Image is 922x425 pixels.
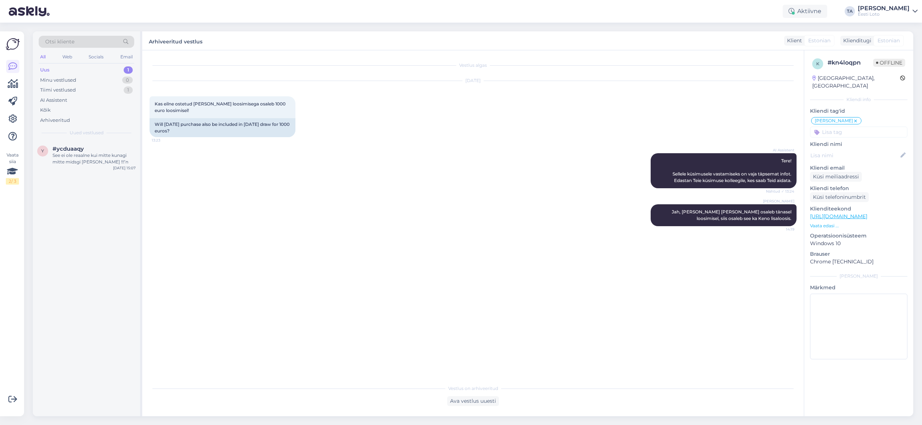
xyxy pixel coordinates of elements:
div: Tiimi vestlused [40,86,76,94]
input: Lisa nimi [810,151,899,159]
span: Estonian [808,37,830,45]
p: Märkmed [810,284,907,291]
div: 2 / 3 [6,178,19,185]
p: Kliendi telefon [810,185,907,192]
div: 1 [124,86,133,94]
span: [PERSON_NAME] [815,119,853,123]
div: Uus [40,66,50,74]
div: Vestlus algas [150,62,797,69]
div: Socials [87,52,105,62]
span: #ycduaaqy [53,146,84,152]
span: Otsi kliente [45,38,74,46]
div: Will [DATE] purchase also be included in [DATE] draw for 1000 euros? [150,118,295,137]
span: Nähtud ✓ 13:24 [766,189,794,194]
p: Brauser [810,250,907,258]
div: Küsi telefoninumbrit [810,192,869,202]
p: Kliendi email [810,164,907,172]
div: Kõik [40,107,51,114]
p: Kliendi tag'id [810,107,907,115]
div: Klienditugi [840,37,871,45]
div: AI Assistent [40,97,67,104]
p: Operatsioonisüsteem [810,232,907,240]
div: [GEOGRAPHIC_DATA], [GEOGRAPHIC_DATA] [812,74,900,90]
div: 0 [122,77,133,84]
p: Kliendi nimi [810,140,907,148]
span: Uued vestlused [70,130,104,136]
span: Offline [873,59,905,67]
span: y [41,148,44,154]
div: 1 [124,66,133,74]
p: Vaata edasi ... [810,223,907,229]
a: [PERSON_NAME]Eesti Loto [858,5,918,17]
div: # kn4loqpn [828,58,873,67]
p: Klienditeekond [810,205,907,213]
div: Vaata siia [6,152,19,185]
div: Ava vestlus uuesti [447,396,499,406]
label: Arhiveeritud vestlus [149,36,202,46]
div: Arhiveeritud [40,117,70,124]
p: Windows 10 [810,240,907,247]
span: 14:19 [767,227,794,232]
input: Lisa tag [810,127,907,138]
img: Askly Logo [6,37,20,51]
div: Klient [784,37,802,45]
span: [PERSON_NAME] [763,198,794,204]
div: All [39,52,47,62]
div: [PERSON_NAME] [858,5,910,11]
span: Kas eilne ostetud [PERSON_NAME] loosimisega osaleb 1000 euro loosimisel! [155,101,287,113]
div: [PERSON_NAME] [810,273,907,279]
span: 13:23 [152,138,179,143]
div: Minu vestlused [40,77,76,84]
div: Kliendi info [810,96,907,103]
div: See ei ole reaalne kui mitte kunagi mitte midsgi [PERSON_NAME] !!!’n [53,152,136,165]
span: AI Assistent [767,147,794,153]
div: Küsi meiliaadressi [810,172,862,182]
div: TA [845,6,855,16]
a: [URL][DOMAIN_NAME] [810,213,867,220]
div: [DATE] 15:07 [113,165,136,171]
div: Aktiivne [783,5,827,18]
span: Vestlus on arhiveeritud [448,385,498,392]
div: Email [119,52,134,62]
p: Chrome [TECHNICAL_ID] [810,258,907,266]
span: Jah, [PERSON_NAME] [PERSON_NAME] osaleb tänasel loosimisel, siis osaleb see ka Keno lisaloosis. [672,209,793,221]
span: Estonian [878,37,900,45]
div: [DATE] [150,77,797,84]
div: Eesti Loto [858,11,910,17]
span: k [816,61,820,66]
div: Web [61,52,74,62]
